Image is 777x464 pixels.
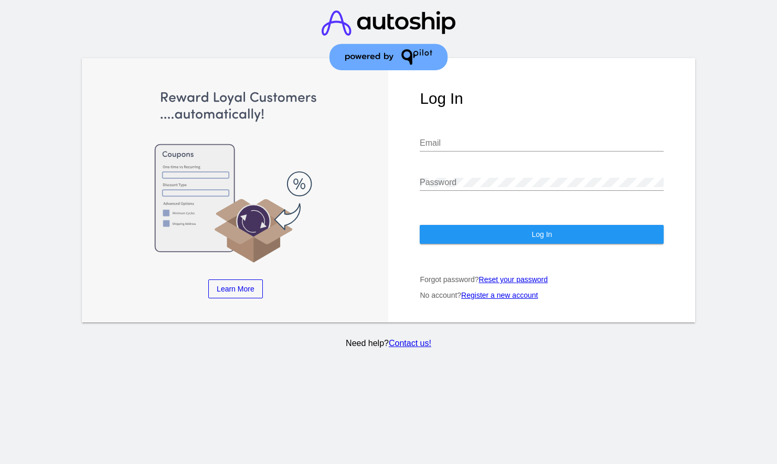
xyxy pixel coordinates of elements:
a: Register a new account [461,291,538,299]
p: No account? [420,291,664,299]
p: Forgot password? [420,275,664,284]
button: Log In [420,225,664,244]
span: Learn More [217,285,254,293]
a: Learn More [208,279,263,298]
input: Email [420,138,664,148]
span: Log In [531,230,552,239]
a: Reset your password [479,275,548,284]
h1: Log In [420,90,664,107]
img: Apply Coupons Automatically to Scheduled Orders with QPilot [113,90,357,264]
p: Need help? [80,339,697,348]
a: Contact us! [389,339,431,348]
